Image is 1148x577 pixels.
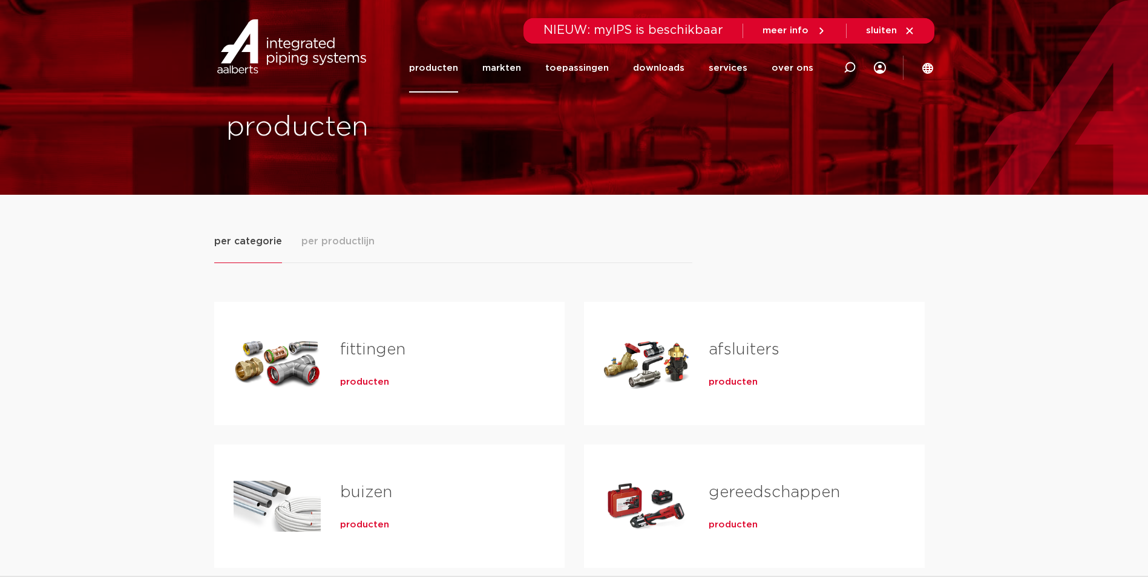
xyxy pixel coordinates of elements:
span: sluiten [866,26,897,35]
span: per productlijn [301,234,375,249]
a: downloads [633,44,684,93]
span: meer info [763,26,809,35]
a: producten [709,376,758,388]
a: producten [409,44,458,93]
div: my IPS [874,44,886,93]
a: producten [340,376,389,388]
a: fittingen [340,342,405,357]
a: afsluiters [709,342,779,357]
a: gereedschappen [709,484,840,500]
a: producten [709,519,758,531]
a: services [709,44,747,93]
span: NIEUW: myIPS is beschikbaar [543,24,723,36]
nav: Menu [409,44,813,93]
h1: producten [226,108,568,147]
a: buizen [340,484,392,500]
span: per categorie [214,234,282,249]
a: over ons [772,44,813,93]
a: toepassingen [545,44,609,93]
a: markten [482,44,521,93]
a: sluiten [866,25,915,36]
a: meer info [763,25,827,36]
a: producten [340,519,389,531]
